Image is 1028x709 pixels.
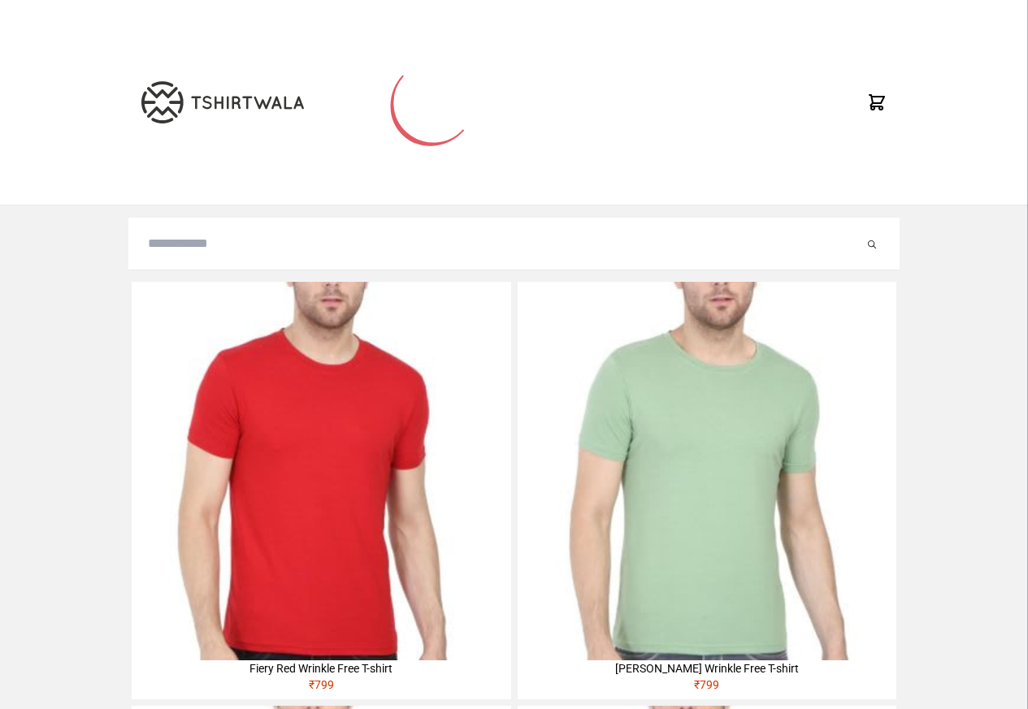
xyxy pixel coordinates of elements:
button: Submit your search query. [864,234,880,253]
img: 4M6A2211-320x320.jpg [518,282,896,660]
img: 4M6A2225-320x320.jpg [132,282,510,660]
a: [PERSON_NAME] Wrinkle Free T-shirt₹799 [518,282,896,699]
img: TW-LOGO-400-104.png [141,81,304,123]
div: [PERSON_NAME] Wrinkle Free T-shirt [518,660,896,677]
div: ₹ 799 [518,677,896,699]
a: Fiery Red Wrinkle Free T-shirt₹799 [132,282,510,699]
div: Fiery Red Wrinkle Free T-shirt [132,660,510,677]
div: ₹ 799 [132,677,510,699]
